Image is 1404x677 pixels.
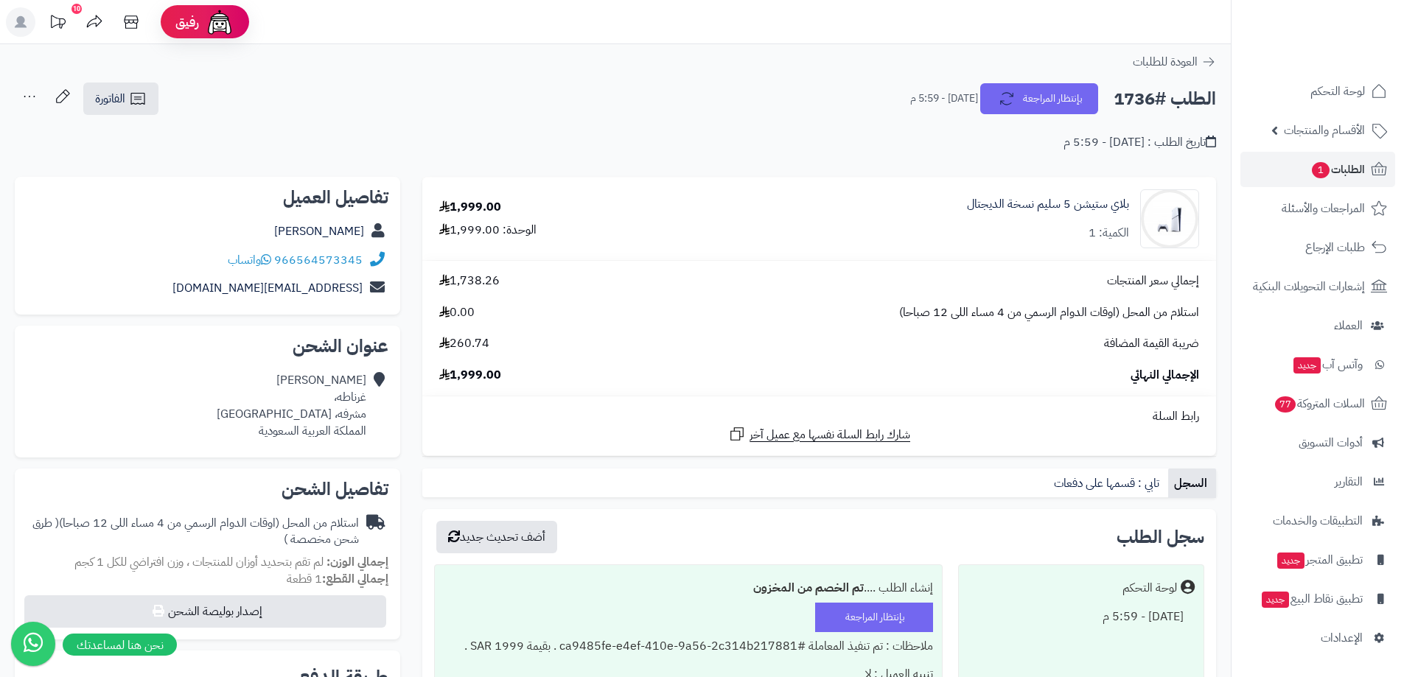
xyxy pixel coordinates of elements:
[326,553,388,571] strong: إجمالي الوزن:
[968,603,1195,631] div: [DATE] - 5:59 م
[439,199,501,216] div: 1,999.00
[1240,425,1395,460] a: أدوات التسويق
[1260,589,1363,609] span: تطبيق نقاط البيع
[1293,357,1321,373] span: جديد
[1104,335,1199,352] span: ضريبة القيمة المضافة
[750,427,910,443] span: شارك رابط السلة نفسها مع عميل آخر
[1240,542,1395,578] a: تطبيق المتجرجديد
[274,222,364,240] a: [PERSON_NAME]
[27,337,388,355] h2: عنوان الشحن
[1240,464,1395,499] a: التقارير
[32,514,359,549] span: ( طرق شحن مخصصة )
[83,83,158,115] a: الفاتورة
[815,603,933,632] div: بإنتظار المراجعة
[175,13,199,31] span: رفيق
[444,632,932,661] div: ملاحظات : تم تنفيذ المعاملة #ca9485fe-e4ef-410e-9a56-2c314b217881 . بقيمة 1999 SAR .
[1122,580,1177,597] div: لوحة التحكم
[1310,81,1365,102] span: لوحة التحكم
[1240,620,1395,656] a: الإعدادات
[1240,386,1395,421] a: السلات المتروكة77
[1240,581,1395,617] a: تطبيق نقاط البيعجديد
[899,304,1199,321] span: استلام من المحل (اوقات الدوام الرسمي من 4 مساء اللى 12 صباحا)
[24,595,386,628] button: إصدار بوليصة الشحن
[1133,53,1216,71] a: العودة للطلبات
[228,251,271,269] a: واتساب
[287,570,388,588] small: 1 قطعة
[439,222,537,239] div: الوحدة: 1,999.00
[27,515,359,549] div: استلام من المحل (اوقات الدوام الرسمي من 4 مساء اللى 12 صباحا)
[428,408,1210,425] div: رابط السلة
[1292,354,1363,375] span: وآتس آب
[1107,273,1199,290] span: إجمالي سعر المنتجات
[1310,159,1365,180] span: الطلبات
[753,579,864,597] b: تم الخصم من المخزون
[205,7,234,37] img: ai-face.png
[1240,269,1395,304] a: إشعارات التحويلات البنكية
[1273,511,1363,531] span: التطبيقات والخدمات
[436,521,557,553] button: أضف تحديث جديد
[27,189,388,206] h2: تفاصيل العميل
[1299,432,1363,453] span: أدوات التسويق
[39,7,76,41] a: تحديثات المنصة
[1240,503,1395,539] a: التطبيقات والخدمات
[1240,347,1395,382] a: وآتس آبجديد
[1168,469,1216,498] a: السجل
[1240,191,1395,226] a: المراجعات والأسئلة
[1253,276,1365,297] span: إشعارات التحويلات البنكية
[1282,198,1365,219] span: المراجعات والأسئلة
[439,335,489,352] span: 260.74
[910,91,978,106] small: [DATE] - 5:59 م
[967,196,1129,213] a: بلاي ستيشن 5 سليم نسخة الديجتال
[1089,225,1129,242] div: الكمية: 1
[1133,53,1198,71] span: العودة للطلبات
[172,279,363,297] a: [EMAIL_ADDRESS][DOMAIN_NAME]
[322,570,388,588] strong: إجمالي القطع:
[1117,528,1204,546] h3: سجل الطلب
[1312,162,1330,178] span: 1
[439,273,500,290] span: 1,738.26
[1304,39,1390,70] img: logo-2.png
[71,4,82,14] div: 10
[1334,315,1363,336] span: العملاء
[1240,230,1395,265] a: طلبات الإرجاع
[439,304,475,321] span: 0.00
[1275,396,1296,413] span: 77
[1048,469,1168,498] a: تابي : قسمها على دفعات
[444,574,932,603] div: إنشاء الطلب ....
[439,367,501,384] span: 1,999.00
[1305,237,1365,258] span: طلبات الإرجاع
[1064,134,1216,151] div: تاريخ الطلب : [DATE] - 5:59 م
[980,83,1098,114] button: بإنتظار المراجعة
[274,251,363,269] a: 966564573345
[1114,84,1216,114] h2: الطلب #1736
[1284,120,1365,141] span: الأقسام والمنتجات
[1240,74,1395,109] a: لوحة التحكم
[217,372,366,439] div: [PERSON_NAME] غرناطه، مشرفه، [GEOGRAPHIC_DATA] المملكة العربية السعودية
[74,553,324,571] span: لم تقم بتحديد أوزان للمنتجات ، وزن افتراضي للكل 1 كجم
[1240,308,1395,343] a: العملاء
[1262,592,1289,608] span: جديد
[1277,553,1305,569] span: جديد
[1276,550,1363,570] span: تطبيق المتجر
[95,90,125,108] span: الفاتورة
[728,425,910,443] a: شارك رابط السلة نفسها مع عميل آخر
[1131,367,1199,384] span: الإجمالي النهائي
[1141,189,1198,248] img: 1703944086-51fM0CKG+HL._SL1500_-90x90.jpg
[1321,628,1363,648] span: الإعدادات
[1274,393,1365,414] span: السلات المتروكة
[27,480,388,498] h2: تفاصيل الشحن
[1240,152,1395,187] a: الطلبات1
[1335,471,1363,492] span: التقارير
